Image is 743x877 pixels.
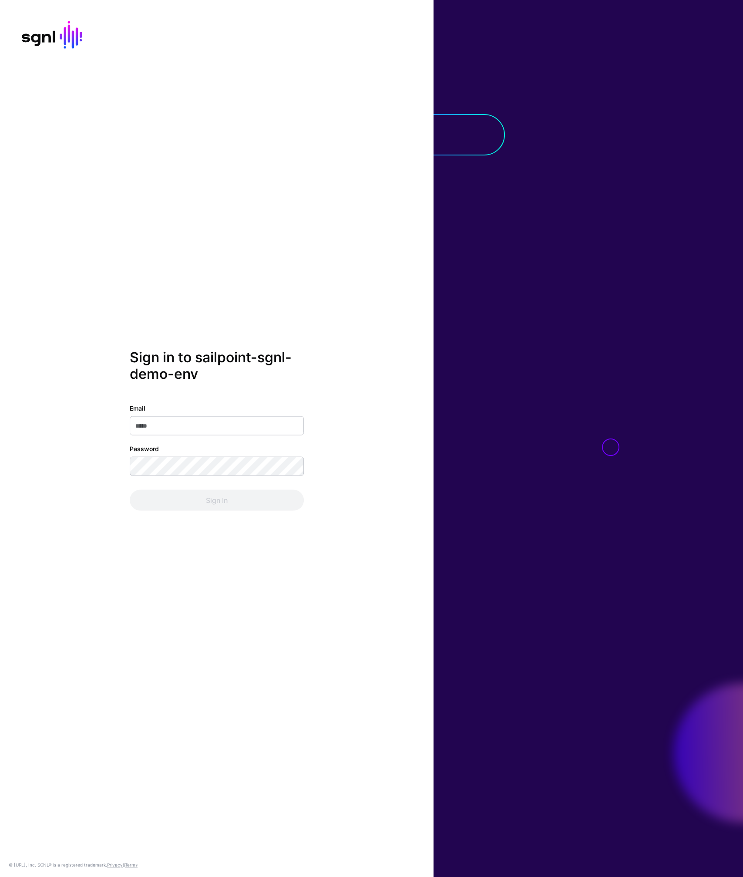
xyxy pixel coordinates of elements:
label: Password [130,444,159,453]
a: Terms [125,862,138,867]
label: Email [130,403,145,412]
h2: Sign in to sailpoint-sgnl-demo-env [130,349,304,383]
div: © [URL], Inc. SGNL® is a registered trademark. & [9,861,138,868]
a: Privacy [107,862,123,867]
